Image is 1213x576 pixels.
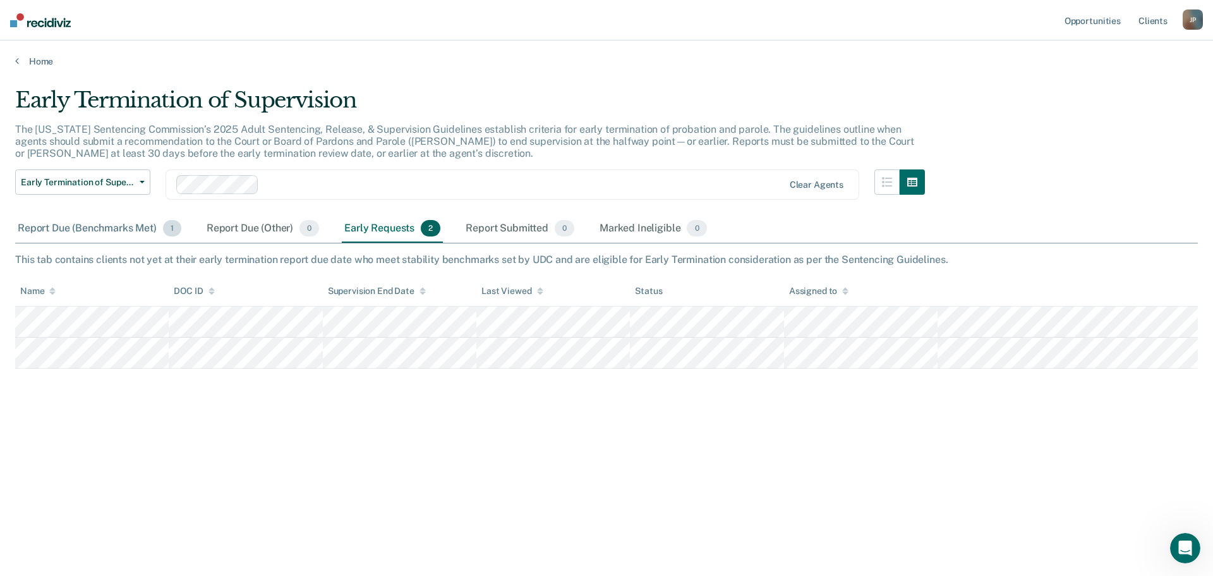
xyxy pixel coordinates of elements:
[15,254,1198,266] div: This tab contains clients not yet at their early termination report due date who meet stability b...
[555,220,574,236] span: 0
[481,286,543,297] div: Last Viewed
[15,215,184,243] div: Report Due (Benchmarks Met)1
[204,215,322,243] div: Report Due (Other)0
[15,169,150,195] button: Early Termination of Supervision
[789,286,848,297] div: Assigned to
[299,220,319,236] span: 0
[687,220,706,236] span: 0
[174,286,214,297] div: DOC ID
[342,215,443,243] div: Early Requests2
[15,123,914,159] p: The [US_STATE] Sentencing Commission’s 2025 Adult Sentencing, Release, & Supervision Guidelines e...
[1183,9,1203,30] button: JP
[1183,9,1203,30] div: J P
[597,215,709,243] div: Marked Ineligible0
[163,220,181,236] span: 1
[790,180,843,190] div: Clear agents
[463,215,577,243] div: Report Submitted0
[1170,533,1200,563] iframe: Intercom live chat
[421,220,440,236] span: 2
[21,177,135,188] span: Early Termination of Supervision
[15,87,925,123] div: Early Termination of Supervision
[328,286,426,297] div: Supervision End Date
[10,13,71,27] img: Recidiviz
[15,56,1198,67] a: Home
[20,286,56,297] div: Name
[635,286,662,297] div: Status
